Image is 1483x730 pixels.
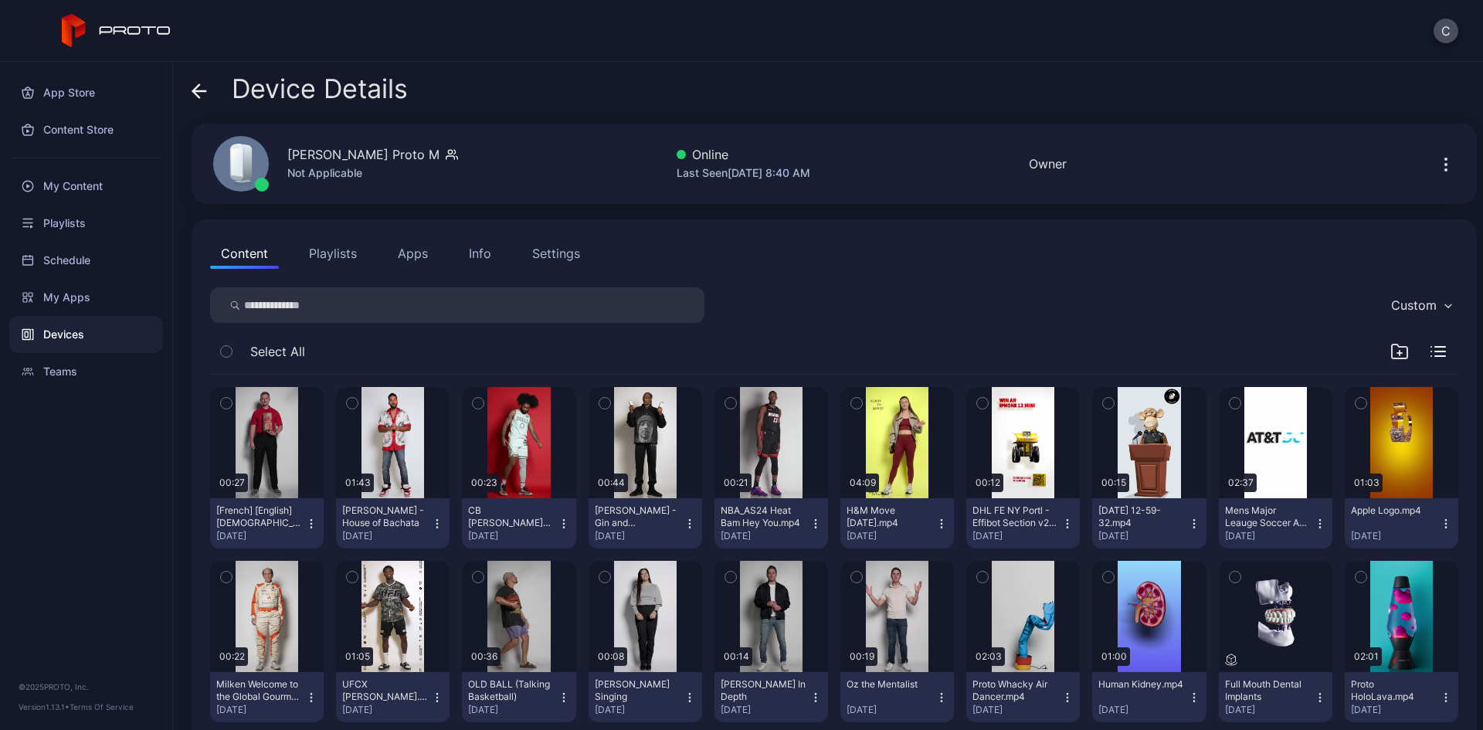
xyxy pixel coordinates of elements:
[1225,530,1314,542] div: [DATE]
[70,702,134,711] a: Terms Of Service
[1098,704,1187,716] div: [DATE]
[966,672,1080,722] button: Proto Whacky Air Dancer.mp4[DATE]
[1434,19,1458,43] button: C
[250,342,305,361] span: Select All
[847,704,935,716] div: [DATE]
[9,353,163,390] a: Teams
[9,316,163,353] a: Devices
[589,672,702,722] button: [PERSON_NAME] Singing[DATE]
[972,504,1057,529] div: DHL FE NY Portl - Effibot Section v2b LOOPING (29p97fps).mp4
[1225,678,1310,703] div: Full Mouth Dental Implants
[595,504,680,529] div: Snoop Doog - Gin and Juice.mp4
[972,704,1061,716] div: [DATE]
[840,672,954,722] button: Oz the Mentalist[DATE]
[468,704,557,716] div: [DATE]
[847,678,932,691] div: Oz the Mentalist
[469,244,491,263] div: Info
[1092,498,1206,548] button: [DATE] 12-59-32.mp4[DATE]
[847,504,932,529] div: H&M Move Jan2023.mp4
[1391,297,1437,313] div: Custom
[972,678,1057,703] div: Proto Whacky Air Dancer.mp4
[1351,530,1440,542] div: [DATE]
[9,74,163,111] a: App Store
[1383,287,1458,323] button: Custom
[714,672,828,722] button: [PERSON_NAME] In Depth[DATE]
[287,164,458,182] div: Not Applicable
[1225,704,1314,716] div: [DATE]
[210,238,279,269] button: Content
[1029,154,1067,173] div: Owner
[595,704,684,716] div: [DATE]
[336,498,450,548] button: [PERSON_NAME] - House of Bachata[DATE]
[462,498,575,548] button: CB [PERSON_NAME] 1.mp4[DATE]
[216,530,305,542] div: [DATE]
[972,530,1061,542] div: [DATE]
[966,498,1080,548] button: DHL FE NY Portl - Effibot Section v2b LOOPING (29p97fps).mp4[DATE]
[1098,530,1187,542] div: [DATE]
[210,498,324,548] button: [French] [English] [DEMOGRAPHIC_DATA]-fil-a Favorites[DATE]
[9,168,163,205] a: My Content
[336,672,450,722] button: UFCX [PERSON_NAME].mp4[DATE]
[458,238,502,269] button: Info
[19,681,154,693] div: © 2025 PROTO, Inc.
[298,238,368,269] button: Playlists
[1351,678,1436,703] div: Proto HoloLava.mp4
[1345,498,1458,548] button: Apple Logo.mp4[DATE]
[721,704,809,716] div: [DATE]
[387,238,439,269] button: Apps
[9,205,163,242] a: Playlists
[532,244,580,263] div: Settings
[19,702,70,711] span: Version 1.13.1 •
[840,498,954,548] button: H&M Move [DATE].mp4[DATE]
[468,530,557,542] div: [DATE]
[342,678,427,703] div: UFCX Terrance McKinney.mp4
[342,530,431,542] div: [DATE]
[462,672,575,722] button: OLD BALL (Talking Basketball)[DATE]
[589,498,702,548] button: [PERSON_NAME] - Gin and [PERSON_NAME].mp4[DATE]
[210,672,324,722] button: Milken Welcome to the Global Gourmet Games.mp4[DATE]
[1225,504,1310,529] div: Mens Major Leauge Soccer ALL Star AT&T 5G
[342,704,431,716] div: [DATE]
[521,238,591,269] button: Settings
[9,111,163,148] a: Content Store
[1345,672,1458,722] button: Proto HoloLava.mp4[DATE]
[9,279,163,316] a: My Apps
[847,530,935,542] div: [DATE]
[287,145,439,164] div: [PERSON_NAME] Proto M
[595,678,680,703] div: Mindie Singing
[1098,504,1183,529] div: 2022-03-07 12-59-32.mp4
[216,704,305,716] div: [DATE]
[721,530,809,542] div: [DATE]
[1092,672,1206,722] button: Human Kidney.mp4[DATE]
[232,74,408,104] span: Device Details
[1351,504,1436,517] div: Apple Logo.mp4
[9,242,163,279] a: Schedule
[468,504,553,529] div: CB Coby White 1.mp4
[468,678,553,703] div: OLD BALL (Talking Basketball)
[1098,678,1183,691] div: Human Kidney.mp4
[1219,498,1332,548] button: Mens Major Leauge Soccer ALL Star AT&T 5G[DATE]
[216,504,301,529] div: [French] [English] Chick-fil-a Favorites
[216,678,301,703] div: Milken Welcome to the Global Gourmet Games.mp4
[721,504,806,529] div: NBA_AS24 Heat Bam Hey You.mp4
[721,678,806,703] div: Graham Bensinge In Depth
[1351,704,1440,716] div: [DATE]
[677,145,810,164] div: Online
[677,164,810,182] div: Last Seen [DATE] 8:40 AM
[595,530,684,542] div: [DATE]
[342,504,427,529] div: Romeo Santos - House of Bachata
[714,498,828,548] button: NBA_AS24 Heat Bam Hey You.mp4[DATE]
[1219,672,1332,722] button: Full Mouth Dental Implants[DATE]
